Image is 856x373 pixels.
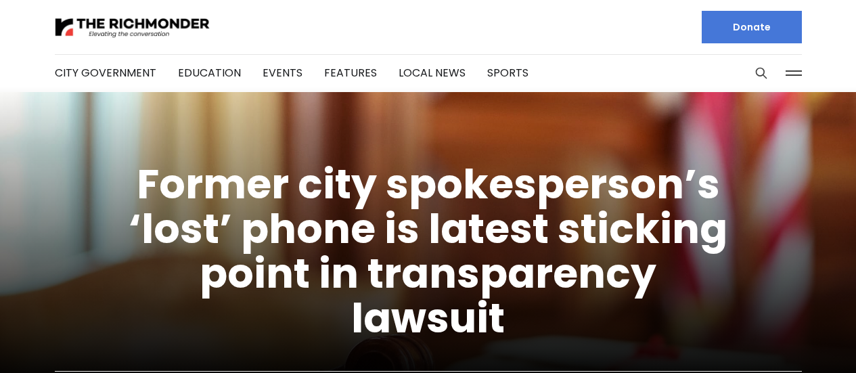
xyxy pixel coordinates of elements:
a: Donate [702,11,802,43]
a: Sports [487,65,528,81]
a: Former city spokesperson’s ‘lost’ phone is latest sticking point in transparency lawsuit [129,156,727,347]
a: City Government [55,65,156,81]
a: Local News [399,65,466,81]
a: Features [324,65,377,81]
a: Events [263,65,302,81]
img: The Richmonder [55,16,210,39]
button: Search this site [751,63,771,83]
a: Education [178,65,241,81]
